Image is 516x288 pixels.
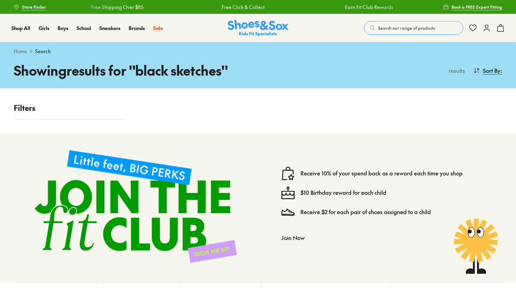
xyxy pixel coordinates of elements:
img: vector1.svg [281,166,295,180]
p: Filters [14,102,126,114]
p: results [446,66,465,75]
button: Sort By: [473,63,502,78]
a: Earn Fit Club Rewards [345,3,393,11]
img: cake--candle-birthday-event-special-sweet-cake-bake.svg [281,186,295,200]
a: Free Shipping Over $85 [90,3,143,11]
a: Shoes & Sox [228,20,288,37]
h1: Showing results for " black sketches " [14,60,258,80]
a: Receive $2 for each pair of shoes assigned to a child [300,208,431,216]
a: Receive 10% of your spend back as a reward each time you shop [300,170,463,177]
span: Search [35,48,51,55]
span: Brands [129,25,145,31]
span: Sort By [483,66,500,75]
img: sign-up-footer.png [23,139,248,274]
span: Store Finder [22,4,46,10]
a: Book a FREE Expert Fitting [443,1,502,13]
img: Vector_3098.svg [281,205,295,219]
button: Join Now [281,230,305,245]
a: Sale [153,25,163,32]
span: Boys [58,25,68,31]
a: Shop All [11,25,30,32]
img: SNS_Logo_Responsive.svg [228,20,288,37]
div: > [14,48,502,55]
a: Girls [39,25,49,32]
span: Sale [153,25,163,31]
a: Brands [129,25,145,32]
span: Search our range of products [378,25,435,31]
span: Shop All [11,25,30,31]
span: School [77,25,91,31]
span: Girls [39,25,49,31]
span: : [500,66,502,75]
a: Free Click & Collect [221,3,264,11]
a: Boys [58,25,68,32]
a: Store Finder [14,1,46,13]
a: Sneakers [99,25,120,32]
span: Sneakers [99,25,120,31]
a: Home [14,48,27,55]
a: School [77,25,91,32]
a: $10 Birthday reward for each child [300,189,386,196]
span: Book a FREE Expert Fitting [451,4,502,10]
button: Search our range of products [364,21,463,35]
